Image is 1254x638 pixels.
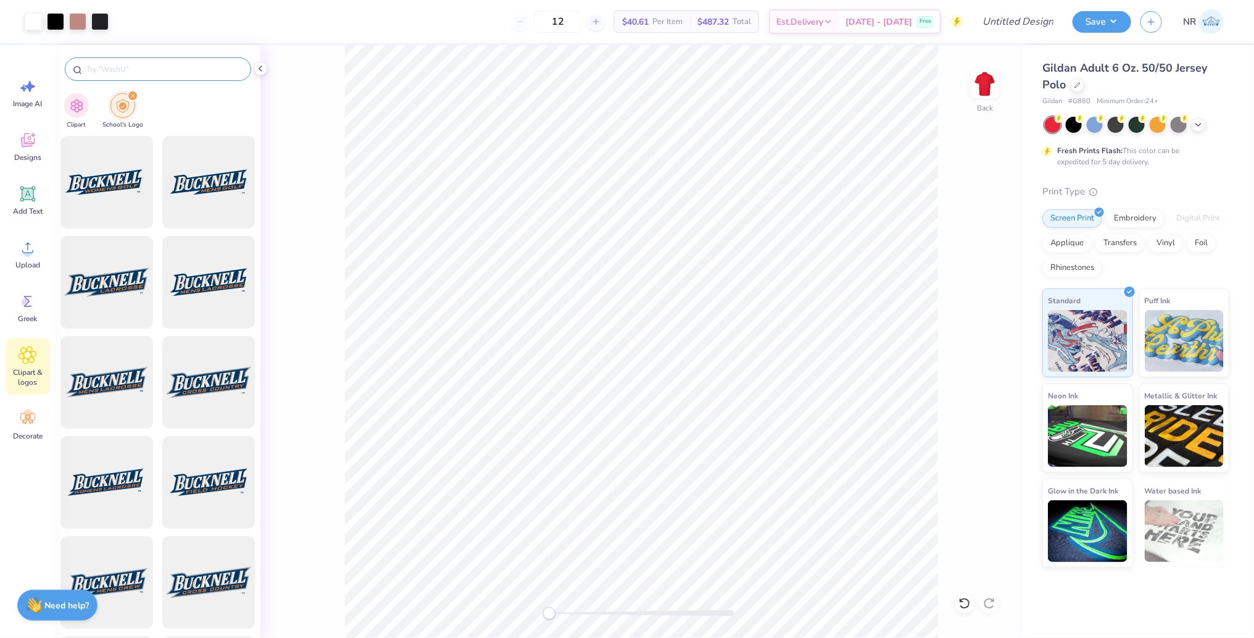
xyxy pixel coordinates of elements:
span: Clipart [67,120,86,130]
span: # G880 [1068,96,1090,107]
span: Neon Ink [1048,389,1078,402]
div: Screen Print [1042,209,1102,228]
span: $487.32 [697,15,729,28]
span: Per Item [652,15,683,28]
span: Puff Ink [1145,294,1171,307]
span: Standard [1048,294,1081,307]
input: Try "WashU" [85,63,243,75]
img: Standard [1048,310,1127,372]
img: Natalie Rivera [1199,9,1224,34]
span: Clipart & logos [7,367,48,387]
span: Metallic & Glitter Ink [1145,389,1218,402]
span: [DATE] - [DATE] [845,15,912,28]
strong: Fresh Prints Flash: [1057,146,1123,156]
span: Total [733,15,751,28]
span: Free [920,17,931,26]
span: NR [1183,15,1196,29]
div: Vinyl [1148,234,1183,253]
span: $40.61 [622,15,649,28]
span: Gildan [1042,96,1062,107]
div: Embroidery [1106,209,1165,228]
img: Glow in the Dark Ink [1048,500,1127,562]
div: Applique [1042,234,1092,253]
div: filter for Clipart [64,93,89,130]
img: Back [973,72,997,96]
button: filter button [64,93,89,130]
div: Rhinestones [1042,259,1102,277]
span: Gildan Adult 6 Oz. 50/50 Jersey Polo [1042,61,1207,92]
strong: Need help? [45,600,89,611]
div: Print Type [1042,185,1229,199]
span: Minimum Order: 24 + [1097,96,1158,107]
input: Untitled Design [973,9,1063,34]
img: Neon Ink [1048,405,1127,467]
img: Clipart Image [70,99,84,113]
button: filter button [102,93,143,130]
span: Est. Delivery [776,15,823,28]
span: School's Logo [102,120,143,130]
img: Puff Ink [1145,310,1224,372]
span: Add Text [13,206,43,216]
img: Metallic & Glitter Ink [1145,405,1224,467]
span: Designs [14,153,41,162]
div: filter for School's Logo [102,93,143,130]
span: Decorate [13,431,43,441]
div: Transfers [1095,234,1145,253]
span: Water based Ink [1145,484,1202,497]
div: Digital Print [1168,209,1228,228]
span: Greek [19,314,38,324]
div: This color can be expedited for 5 day delivery. [1057,145,1209,167]
img: Water based Ink [1145,500,1224,562]
div: Back [977,103,993,114]
div: Accessibility label [543,607,555,619]
div: Foil [1187,234,1216,253]
img: School's Logo Image [116,99,130,113]
span: Image AI [14,99,43,109]
span: Glow in the Dark Ink [1048,484,1118,497]
a: NR [1177,9,1229,34]
span: Upload [15,260,40,270]
button: Save [1073,11,1131,33]
input: – – [534,10,582,33]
